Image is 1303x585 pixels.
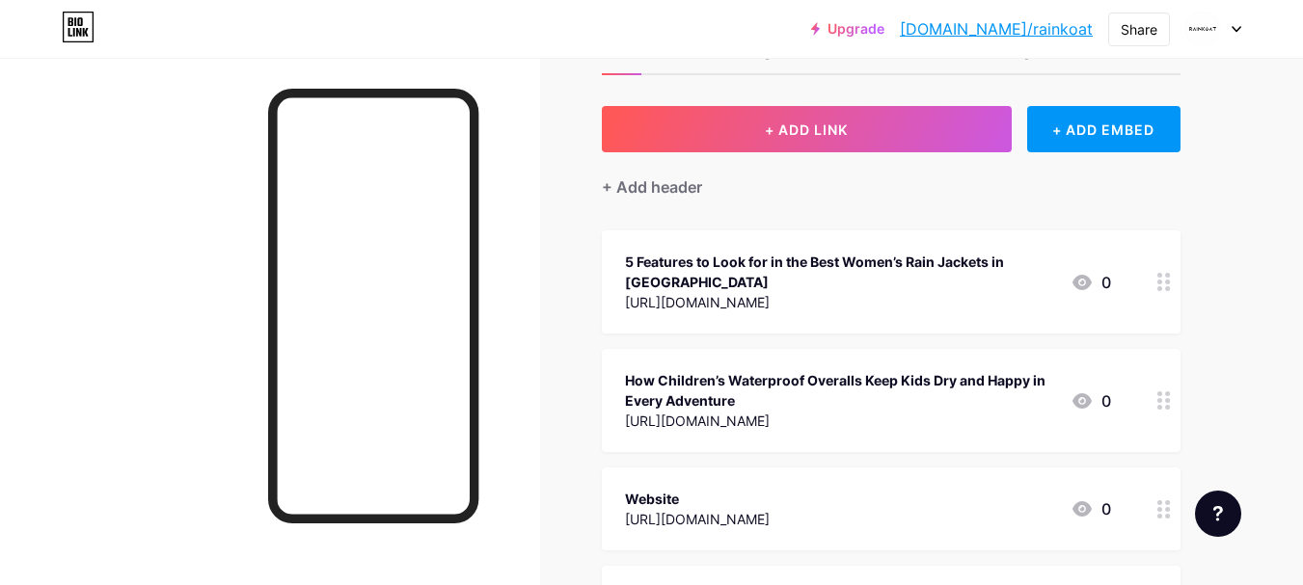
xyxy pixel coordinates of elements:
[625,292,1055,312] div: [URL][DOMAIN_NAME]
[811,21,884,37] a: Upgrade
[1071,389,1111,412] div: 0
[1071,271,1111,294] div: 0
[625,411,1055,431] div: [URL][DOMAIN_NAME]
[625,252,1055,292] div: 5 Features to Look for in the Best Women’s Rain Jackets in [GEOGRAPHIC_DATA]
[625,509,770,529] div: [URL][DOMAIN_NAME]
[1027,106,1181,152] div: + ADD EMBED
[1121,19,1157,40] div: Share
[765,121,848,138] span: + ADD LINK
[602,106,1012,152] button: + ADD LINK
[625,489,770,509] div: Website
[900,17,1093,40] a: [DOMAIN_NAME]/rainkoat
[1184,11,1221,47] img: Rainkoat
[602,175,702,199] div: + Add header
[625,370,1055,411] div: How Children’s Waterproof Overalls Keep Kids Dry and Happy in Every Adventure
[1071,497,1111,520] div: 0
